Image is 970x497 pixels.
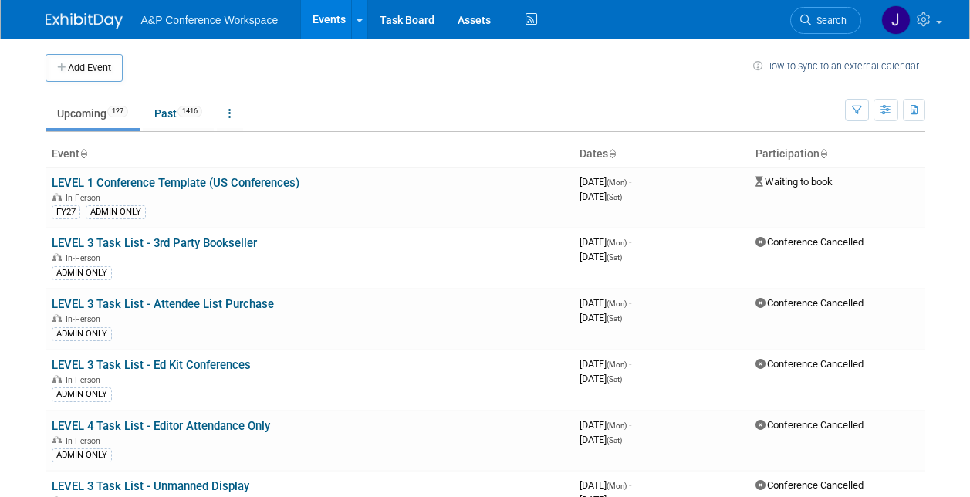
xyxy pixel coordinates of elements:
span: (Sat) [607,314,622,323]
span: Waiting to book [755,176,833,188]
span: 1416 [177,106,202,117]
span: [DATE] [580,358,631,370]
a: LEVEL 4 Task List - Editor Attendance Only [52,419,270,433]
a: Search [790,7,861,34]
div: ADMIN ONLY [52,327,112,341]
span: (Mon) [607,178,627,187]
span: In-Person [66,375,105,385]
span: A&P Conference Workspace [141,14,279,26]
a: LEVEL 3 Task List - 3rd Party Bookseller [52,236,257,250]
span: (Mon) [607,299,627,308]
a: Sort by Event Name [79,147,87,160]
span: (Mon) [607,360,627,369]
span: (Sat) [607,375,622,384]
a: LEVEL 3 Task List - Attendee List Purchase [52,297,274,311]
img: In-Person Event [52,314,62,322]
a: Sort by Participation Type [820,147,827,160]
a: Past1416 [143,99,214,128]
img: ExhibitDay [46,13,123,29]
th: Event [46,141,573,167]
img: In-Person Event [52,436,62,444]
span: (Mon) [607,482,627,490]
a: Sort by Start Date [608,147,616,160]
a: LEVEL 3 Task List - Unmanned Display [52,479,249,493]
span: [DATE] [580,191,622,202]
span: [DATE] [580,251,622,262]
span: (Sat) [607,193,622,201]
span: In-Person [66,253,105,263]
span: Conference Cancelled [755,297,864,309]
span: [DATE] [580,297,631,309]
span: - [629,176,631,188]
a: How to sync to an external calendar... [753,60,925,72]
button: Add Event [46,54,123,82]
span: [DATE] [580,419,631,431]
span: - [629,419,631,431]
th: Participation [749,141,925,167]
span: (Sat) [607,253,622,262]
span: In-Person [66,314,105,324]
span: [DATE] [580,434,622,445]
div: ADMIN ONLY [52,387,112,401]
span: Conference Cancelled [755,479,864,491]
a: Upcoming127 [46,99,140,128]
div: FY27 [52,205,80,219]
div: ADMIN ONLY [86,205,146,219]
span: [DATE] [580,479,631,491]
span: Conference Cancelled [755,419,864,431]
span: - [629,236,631,248]
span: [DATE] [580,236,631,248]
span: 127 [107,106,128,117]
span: [DATE] [580,176,631,188]
span: - [629,479,631,491]
div: ADMIN ONLY [52,448,112,462]
span: In-Person [66,436,105,446]
a: LEVEL 3 Task List - Ed Kit Conferences [52,358,251,372]
span: [DATE] [580,373,622,384]
span: Conference Cancelled [755,236,864,248]
img: In-Person Event [52,375,62,383]
span: (Sat) [607,436,622,445]
span: - [629,297,631,309]
span: Conference Cancelled [755,358,864,370]
span: Search [811,15,847,26]
a: LEVEL 1 Conference Template (US Conferences) [52,176,299,190]
img: In-Person Event [52,253,62,261]
img: Jack Solloway [881,5,911,35]
span: [DATE] [580,312,622,323]
span: - [629,358,631,370]
span: (Mon) [607,421,627,430]
div: ADMIN ONLY [52,266,112,280]
span: (Mon) [607,238,627,247]
th: Dates [573,141,749,167]
span: In-Person [66,193,105,203]
img: In-Person Event [52,193,62,201]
